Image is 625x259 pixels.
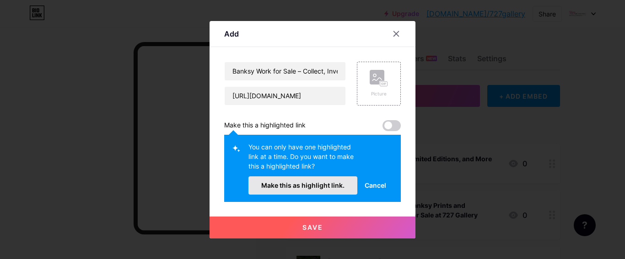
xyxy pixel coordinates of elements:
input: Title [225,62,345,80]
span: Cancel [365,180,386,190]
button: Make this as highlight link. [248,176,357,195]
span: Save [302,223,323,231]
div: Picture [370,90,388,97]
button: Cancel [357,176,393,195]
div: You can only have one highlighted link at a time. Do you want to make this a highlighted link? [248,142,357,176]
span: Make this as highlight link. [261,181,345,189]
div: Add [224,28,239,39]
input: URL [225,87,345,105]
div: Make this a highlighted link [224,120,306,131]
button: Save [210,217,415,238]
